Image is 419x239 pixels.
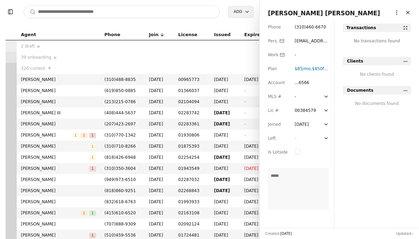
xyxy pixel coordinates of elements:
[80,209,87,216] button: 1
[347,58,363,65] span: Clients
[396,231,413,236] div: Updated:
[21,221,96,228] span: [PERSON_NAME]
[89,165,96,172] button: 1
[21,143,89,150] span: [PERSON_NAME]
[89,211,96,216] span: 1
[89,132,96,139] button: 1
[21,31,36,39] span: Agent
[295,66,312,71] span: ,
[244,232,269,239] span: [DATE]
[178,132,206,139] span: 01930806
[21,54,96,61] div: 39 onboarding
[214,176,236,183] span: [DATE]
[89,155,96,160] span: 1
[104,99,136,104] span: ( 213 ) 215 - 0786
[178,109,206,116] span: 02283742
[214,232,236,239] span: [DATE]
[214,143,236,150] span: [DATE]
[268,38,288,44] div: Pers.
[244,76,269,83] span: [DATE]
[149,209,170,216] span: [DATE]
[244,143,269,150] span: [DATE]
[178,165,206,172] span: 01943549
[295,107,316,114] div: 00384579
[214,31,231,39] span: Issued
[214,198,236,205] span: [DATE]
[295,93,307,100] div: -
[149,109,170,116] span: [DATE]
[80,133,87,138] span: 1
[104,199,136,204] span: ( 832 ) 618 - 6763
[104,222,136,226] span: ( 707 ) 888 - 9309
[214,209,236,216] span: [DATE]
[149,31,158,39] span: Join
[268,10,380,17] span: [PERSON_NAME] [PERSON_NAME]
[104,110,136,115] span: ( 408 ) 444 - 5637
[244,187,269,194] span: [DATE]
[214,221,236,228] span: [DATE]
[104,211,136,215] span: ( 415 ) 610 - 6520
[149,87,170,94] span: [DATE]
[104,144,136,149] span: ( 310 ) 710 - 8266
[149,132,170,139] span: [DATE]
[295,25,326,30] span: ( 310 ) 460 - 6670
[149,143,170,150] span: [DATE]
[295,79,309,86] div: ...6566
[21,209,80,216] span: [PERSON_NAME]
[244,122,246,126] span: -
[244,31,263,39] span: Expires
[214,87,236,94] span: [DATE]
[214,187,236,194] span: [DATE]
[21,154,89,161] span: [PERSON_NAME]
[214,132,236,139] span: [DATE]
[80,132,87,139] button: 1
[214,121,236,127] span: [DATE]
[295,136,296,141] span: -
[268,79,288,86] div: Account
[268,135,288,142] div: Left
[178,87,206,94] span: 01366037
[72,133,79,138] span: 1
[149,198,170,205] span: [DATE]
[104,177,136,182] span: ( 949 ) 973 - 6510
[343,71,411,78] div: No clients found
[346,24,376,31] div: Transactions
[89,133,96,138] span: 1
[104,133,136,138] span: ( 310 ) 770 - 1342
[149,121,170,127] span: [DATE]
[268,24,288,31] div: Phone
[228,6,254,18] button: Add
[244,165,269,172] span: [DATE]
[244,209,269,216] span: [DATE]
[21,43,96,50] div: 2 draft
[80,211,87,216] span: 1
[265,231,292,236] div: Created:
[244,221,269,228] span: [DATE]
[178,187,206,194] span: 02268843
[178,143,206,150] span: 01875393
[280,232,292,236] span: [DATE]
[104,166,136,171] span: ( 310 ) 350 - 3604
[268,149,288,156] div: Is Lotside
[21,187,96,194] span: [PERSON_NAME]
[149,165,170,172] span: [DATE]
[178,198,206,205] span: 01993933
[21,87,96,94] span: [PERSON_NAME]
[295,51,307,58] div: -
[178,221,206,228] span: 02092124
[178,154,206,161] span: 02254254
[347,87,373,94] span: Documents
[214,109,236,116] span: [DATE]
[104,88,136,93] span: ( 619 ) 850 - 0885
[244,198,269,205] span: [DATE]
[21,165,89,172] span: [PERSON_NAME]
[214,165,236,172] span: [DATE]
[21,109,96,116] span: [PERSON_NAME] III
[268,65,288,72] div: Plan
[104,188,136,193] span: ( 818 ) 860 - 9251
[149,187,170,194] span: [DATE]
[178,98,206,105] span: 02104094
[268,51,288,58] div: Work
[178,232,206,239] span: 01724481
[178,121,206,127] span: 02283361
